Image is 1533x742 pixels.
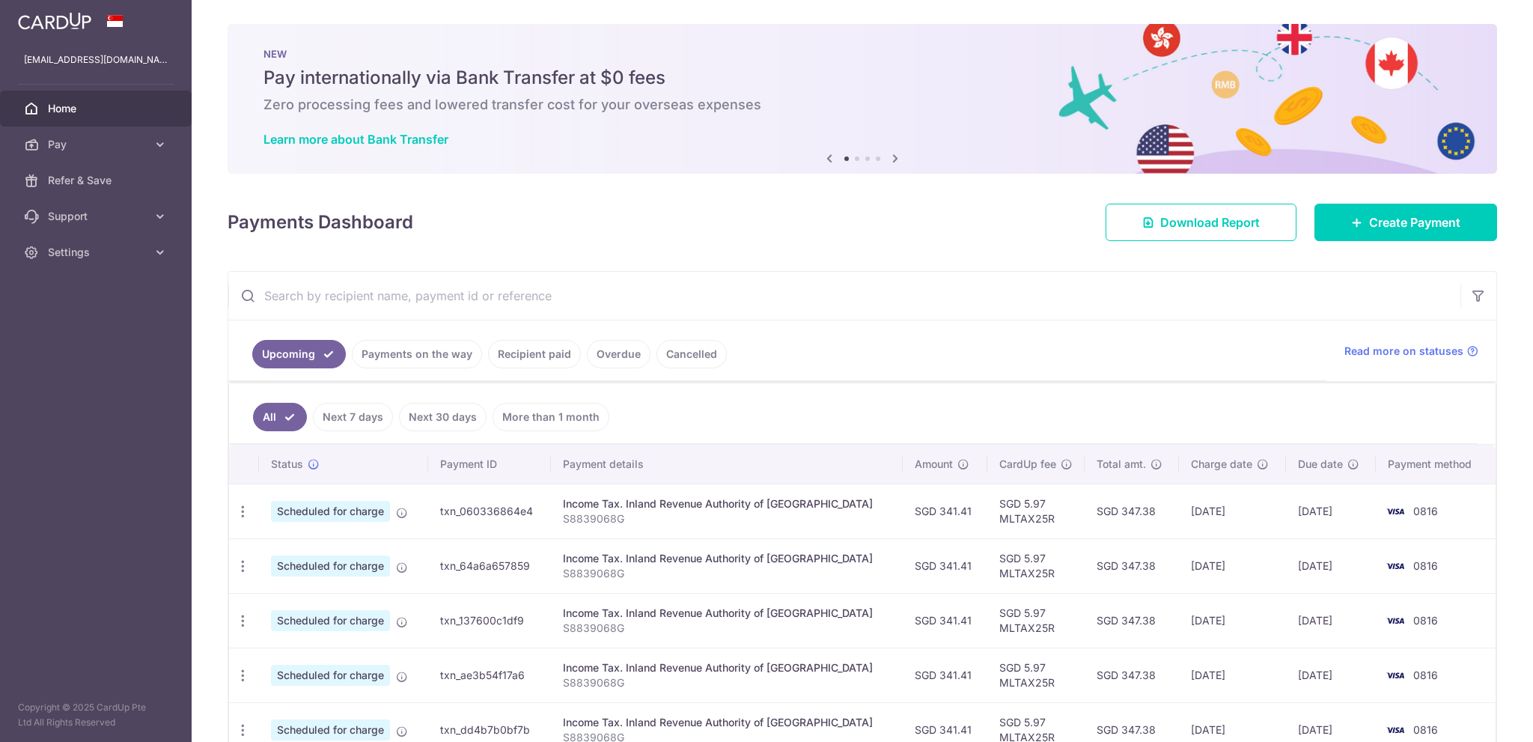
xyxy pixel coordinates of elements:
a: More than 1 month [493,403,609,431]
span: 0816 [1413,723,1438,736]
td: [DATE] [1286,484,1376,538]
span: Scheduled for charge [271,501,390,522]
td: SGD 5.97 MLTAX25R [987,484,1085,538]
span: 0816 [1413,505,1438,517]
p: [EMAIL_ADDRESS][DOMAIN_NAME] [24,52,168,67]
td: SGD 341.41 [903,648,987,702]
p: S8839068G [563,621,890,636]
a: Next 30 days [399,403,487,431]
h4: Payments Dashboard [228,209,413,236]
div: Income Tax. Inland Revenue Authority of [GEOGRAPHIC_DATA] [563,551,890,566]
input: Search by recipient name, payment id or reference [228,272,1460,320]
span: Due date [1298,457,1343,472]
img: Bank Card [1380,666,1410,684]
a: Create Payment [1314,204,1497,241]
p: S8839068G [563,511,890,526]
td: SGD 5.97 MLTAX25R [987,593,1085,648]
td: txn_060336864e4 [428,484,551,538]
td: [DATE] [1286,538,1376,593]
a: Learn more about Bank Transfer [263,132,448,147]
a: Cancelled [656,340,727,368]
span: Refer & Save [48,173,147,188]
h5: Pay internationally via Bank Transfer at $0 fees [263,66,1461,90]
a: Payments on the way [352,340,482,368]
span: Create Payment [1369,213,1460,231]
span: 0816 [1413,669,1438,681]
span: Charge date [1191,457,1252,472]
span: Scheduled for charge [271,556,390,577]
img: Bank Card [1380,502,1410,520]
h6: Zero processing fees and lowered transfer cost for your overseas expenses [263,96,1461,114]
img: Bank Card [1380,557,1410,575]
td: [DATE] [1286,648,1376,702]
img: Bank Card [1380,612,1410,630]
a: Upcoming [252,340,346,368]
span: CardUp fee [999,457,1056,472]
p: S8839068G [563,566,890,581]
a: All [253,403,307,431]
td: SGD 347.38 [1085,484,1179,538]
img: CardUp [18,12,91,30]
a: Next 7 days [313,403,393,431]
span: Total amt. [1097,457,1146,472]
td: SGD 347.38 [1085,648,1179,702]
span: Download Report [1160,213,1260,231]
th: Payment details [551,445,902,484]
td: txn_64a6a657859 [428,538,551,593]
td: SGD 341.41 [903,538,987,593]
a: Read more on statuses [1344,344,1478,359]
span: Read more on statuses [1344,344,1463,359]
div: Income Tax. Inland Revenue Authority of [GEOGRAPHIC_DATA] [563,715,890,730]
a: Overdue [587,340,650,368]
img: Bank transfer banner [228,24,1497,174]
td: [DATE] [1179,593,1286,648]
td: SGD 341.41 [903,593,987,648]
img: Bank Card [1380,721,1410,739]
span: Settings [48,245,147,260]
p: NEW [263,48,1461,60]
td: [DATE] [1179,538,1286,593]
span: Scheduled for charge [271,665,390,686]
span: Scheduled for charge [271,720,390,741]
span: Support [48,209,147,224]
td: txn_137600c1df9 [428,593,551,648]
th: Payment method [1376,445,1496,484]
a: Recipient paid [488,340,581,368]
td: [DATE] [1286,593,1376,648]
td: SGD 347.38 [1085,538,1179,593]
div: Income Tax. Inland Revenue Authority of [GEOGRAPHIC_DATA] [563,606,890,621]
p: S8839068G [563,675,890,690]
div: Income Tax. Inland Revenue Authority of [GEOGRAPHIC_DATA] [563,660,890,675]
td: [DATE] [1179,484,1286,538]
td: SGD 5.97 MLTAX25R [987,648,1085,702]
span: Scheduled for charge [271,610,390,631]
span: Status [271,457,303,472]
td: [DATE] [1179,648,1286,702]
a: Download Report [1106,204,1296,241]
div: Income Tax. Inland Revenue Authority of [GEOGRAPHIC_DATA] [563,496,890,511]
td: SGD 347.38 [1085,593,1179,648]
th: Payment ID [428,445,551,484]
span: Home [48,101,147,116]
span: 0816 [1413,614,1438,627]
span: 0816 [1413,559,1438,572]
td: txn_ae3b54f17a6 [428,648,551,702]
span: Amount [915,457,953,472]
td: SGD 341.41 [903,484,987,538]
span: Pay [48,137,147,152]
td: SGD 5.97 MLTAX25R [987,538,1085,593]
